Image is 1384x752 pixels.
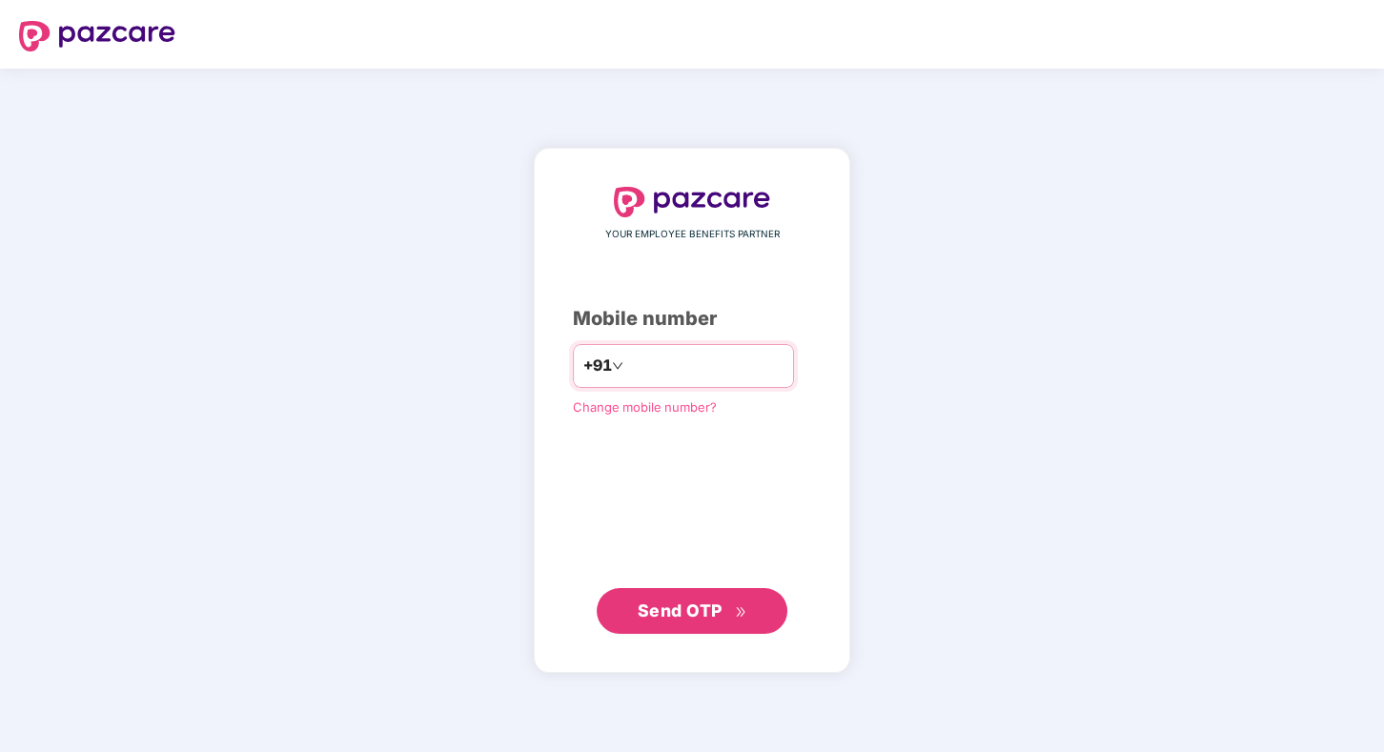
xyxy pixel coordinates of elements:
[597,588,787,634] button: Send OTPdouble-right
[605,227,780,242] span: YOUR EMPLOYEE BENEFITS PARTNER
[638,600,723,620] span: Send OTP
[612,360,623,372] span: down
[614,187,770,217] img: logo
[19,21,175,51] img: logo
[583,354,612,377] span: +91
[735,606,747,619] span: double-right
[573,304,811,334] div: Mobile number
[573,399,717,415] a: Change mobile number?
